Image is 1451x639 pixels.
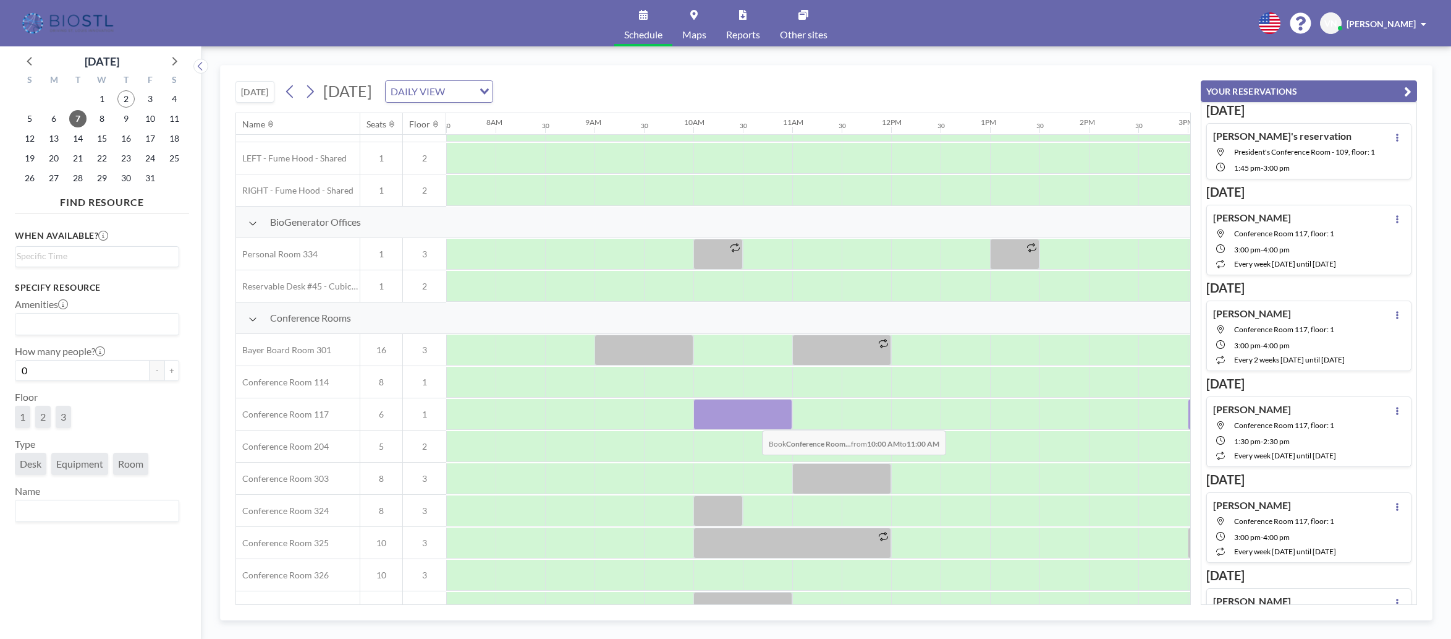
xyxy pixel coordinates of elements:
span: 1 [360,249,402,260]
span: 1 [20,411,25,422]
span: LEFT - Fume Hood - Shared [236,153,347,164]
span: BioGenerator Offices [270,216,361,228]
span: Tuesday, October 7, 2025 [69,110,87,127]
div: 30 [1036,122,1044,130]
div: Search for option [15,247,179,265]
span: 2 [403,153,446,164]
span: 3 [403,473,446,484]
label: How many people? [15,345,105,358]
span: Book from to [762,431,946,455]
span: - [1261,245,1263,254]
span: Friday, October 24, 2025 [142,150,159,167]
span: Conference Room 325 [236,538,329,549]
span: 3 [403,249,446,260]
div: 11AM [783,118,803,127]
div: Search for option [15,500,179,521]
span: Conference Room 117, floor: 1 [1234,421,1334,430]
h4: [PERSON_NAME] [1213,212,1291,224]
span: President's Conference Room - 109, floor: 1 [1234,147,1375,157]
div: 10AM [684,118,704,127]
span: - [1261,163,1263,173]
span: Conference Room 326 [236,570,329,581]
span: [DATE] [323,82,372,100]
span: Conference Room 117, floor: 1 [1234,325,1334,334]
h3: [DATE] [1206,280,1411,296]
span: Conference Room 327 [236,602,329,613]
span: every week [DATE] until [DATE] [1234,451,1336,460]
span: Thursday, October 16, 2025 [117,130,135,147]
div: [DATE] [85,53,119,70]
label: Amenities [15,298,68,311]
h3: [DATE] [1206,103,1411,118]
div: 30 [740,122,747,130]
span: 1 [403,377,446,388]
div: 30 [937,122,945,130]
span: 3:00 PM [1234,341,1261,350]
span: Saturday, October 18, 2025 [166,130,183,147]
input: Search for option [449,84,472,100]
div: 30 [443,122,451,130]
span: 4:00 PM [1263,533,1290,542]
span: every week [DATE] until [DATE] [1234,259,1336,268]
span: Thursday, October 30, 2025 [117,169,135,187]
span: 2:30 PM [1263,437,1290,446]
span: Thursday, October 9, 2025 [117,110,135,127]
h4: [PERSON_NAME]'s reservation [1213,130,1352,142]
span: Saturday, October 25, 2025 [166,150,183,167]
label: Type [15,438,35,450]
span: Thursday, October 23, 2025 [117,150,135,167]
span: Tuesday, October 21, 2025 [69,150,87,167]
div: Seats [366,119,386,130]
h4: [PERSON_NAME] [1213,403,1291,416]
div: Search for option [386,81,493,102]
button: + [164,360,179,381]
span: every 2 weeks [DATE] until [DATE] [1234,355,1345,364]
h4: [PERSON_NAME] [1213,595,1291,607]
span: Friday, October 10, 2025 [142,110,159,127]
div: 2PM [1080,118,1095,127]
span: - [1261,341,1263,350]
span: Wednesday, October 15, 2025 [93,130,111,147]
div: 30 [641,122,648,130]
span: 8 [360,473,402,484]
span: Reports [726,30,760,40]
input: Search for option [17,503,172,519]
span: 3 [61,411,66,422]
span: Equipment [56,458,103,470]
span: Conference Rooms [270,312,351,324]
span: every week [DATE] until [DATE] [1234,547,1336,556]
span: 1 [360,153,402,164]
span: 3 [403,505,446,517]
span: Tuesday, October 14, 2025 [69,130,87,147]
div: 3PM [1178,118,1194,127]
div: 8AM [486,118,502,127]
h3: [DATE] [1206,184,1411,200]
span: 2 [40,411,46,422]
span: 8 [360,505,402,517]
span: 2 [403,281,446,292]
button: YOUR RESERVATIONS [1201,80,1417,102]
input: Search for option [17,249,172,263]
span: [PERSON_NAME] [1347,19,1416,29]
span: 2 [403,441,446,452]
span: 6 [360,409,402,420]
div: 30 [542,122,549,130]
span: 16 [360,345,402,356]
b: 10:00 AM [867,439,900,448]
div: M [42,73,66,89]
span: 1:45 PM [1234,163,1261,173]
span: 10 [360,570,402,581]
span: Tuesday, October 28, 2025 [69,169,87,187]
span: 3 [403,538,446,549]
span: Wednesday, October 8, 2025 [93,110,111,127]
span: Conference Room 117, floor: 1 [1234,517,1334,526]
div: 9AM [585,118,601,127]
span: Wednesday, October 22, 2025 [93,150,111,167]
span: 1:30 PM [1234,437,1261,446]
div: Name [242,119,265,130]
span: 8 [360,377,402,388]
input: Search for option [17,316,172,332]
span: - [1261,533,1263,542]
div: Floor [409,119,430,130]
span: Bayer Board Room 301 [236,345,331,356]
